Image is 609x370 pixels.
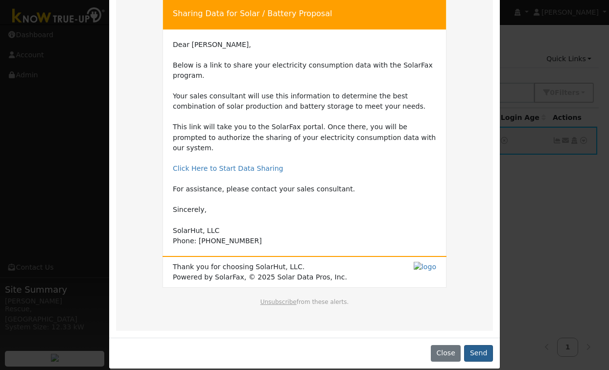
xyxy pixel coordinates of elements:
td: Dear [PERSON_NAME], Below is a link to share your electricity consumption data with the SolarFax ... [173,40,436,246]
a: Unsubscribe [260,299,297,305]
td: from these alerts. [172,298,437,316]
button: Close [431,345,461,362]
button: Send [464,345,493,362]
img: logo [414,262,436,272]
span: Thank you for choosing SolarHut, LLC. Powered by SolarFax, © 2025 Solar Data Pros, Inc. [173,262,347,282]
a: Click Here to Start Data Sharing [173,164,283,172]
